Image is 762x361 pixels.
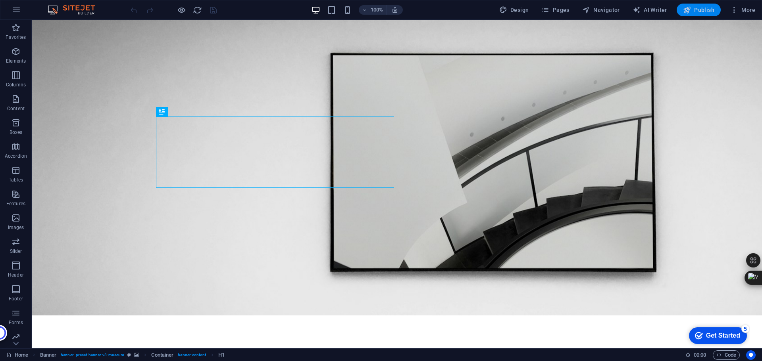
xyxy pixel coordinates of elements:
[6,4,64,21] div: Get Started 5 items remaining, 0% complete
[10,129,23,136] p: Boxes
[6,201,25,207] p: Features
[177,350,206,360] span: . banner-content
[694,350,706,360] span: 00 00
[6,82,26,88] p: Columns
[9,177,23,183] p: Tables
[23,9,58,16] div: Get Started
[730,6,755,14] span: More
[134,353,139,357] i: This element contains a background
[9,319,23,326] p: Forms
[8,272,24,278] p: Header
[746,350,756,360] button: Usercentrics
[218,350,225,360] span: Click to select. Double-click to edit
[7,105,25,112] p: Content
[127,353,131,357] i: This element is a customizable preset
[716,350,736,360] span: Code
[713,350,740,360] button: Code
[5,153,27,159] p: Accordion
[8,224,24,231] p: Images
[10,248,22,254] p: Slider
[60,350,124,360] span: . banner .preset-banner-v3-museum
[151,350,173,360] span: Click to select. Double-click to edit
[40,350,57,360] span: Click to select. Double-click to edit
[727,4,758,16] button: More
[40,350,225,360] nav: breadcrumb
[699,352,700,358] span: :
[9,296,23,302] p: Footer
[32,20,762,348] iframe: To enrich screen reader interactions, please activate Accessibility in Grammarly extension settings
[6,58,26,64] p: Elements
[685,350,706,360] h6: Session time
[6,34,26,40] p: Favorites
[6,350,28,360] a: Click to cancel selection. Double-click to open Pages
[59,2,67,10] div: 5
